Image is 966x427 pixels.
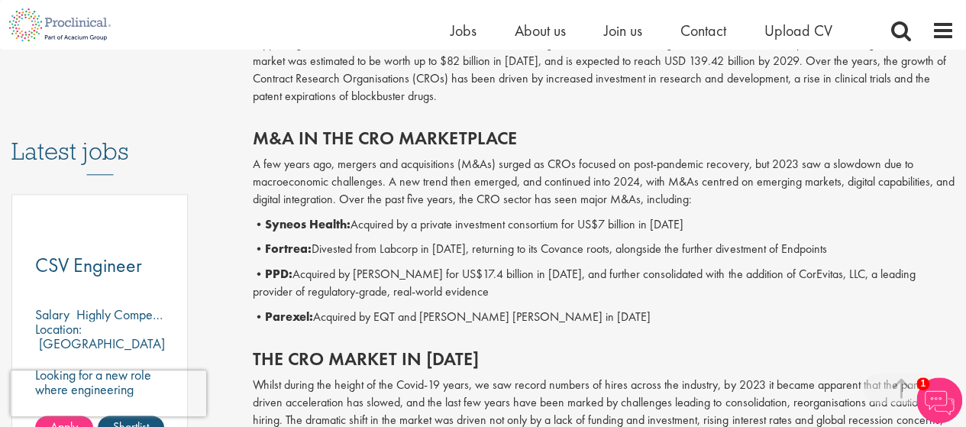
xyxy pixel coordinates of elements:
p: [GEOGRAPHIC_DATA], [GEOGRAPHIC_DATA] [35,335,169,367]
p: • Acquired by EQT and [PERSON_NAME] [PERSON_NAME] in [DATE] [253,309,955,326]
span: CSV Engineer [35,252,142,278]
p: • Divested from Labcorp in [DATE], returning to its Covance roots, alongside the further divestme... [253,241,955,258]
a: CSV Engineer [35,256,164,275]
span: 1 [916,377,929,390]
b: Fortrea: [265,241,312,257]
h2: The CRO market in [DATE] [253,349,955,369]
a: About us [515,21,566,40]
p: • Acquired by a private investment consortium for US$7 billion in [DATE] [253,216,955,234]
b: PPD: [265,266,292,282]
p: Contract research organisations – also called clinical research organisations (CROs) – are essent... [253,18,955,105]
a: Contact [680,21,726,40]
b: Syneos Health: [265,216,351,232]
span: Location: [35,320,82,338]
b: Parexel: [265,309,313,325]
span: Salary [35,306,69,323]
h2: M&A in the CRO marketplace [253,128,955,148]
p: Highly Competitive [76,306,178,323]
a: Join us [604,21,642,40]
h3: Latest jobs [11,100,188,175]
a: Jobs [451,21,477,40]
iframe: reCAPTCHA [11,370,206,416]
p: A few years ago, mergers and acquisitions (M&As) surged as CROs focused on post-pandemic recovery... [253,156,955,209]
a: Upload CV [764,21,832,40]
p: • Acquired by [PERSON_NAME] for US$17.4 billion in [DATE], and further consolidated with the addi... [253,266,955,301]
img: Chatbot [916,377,962,423]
